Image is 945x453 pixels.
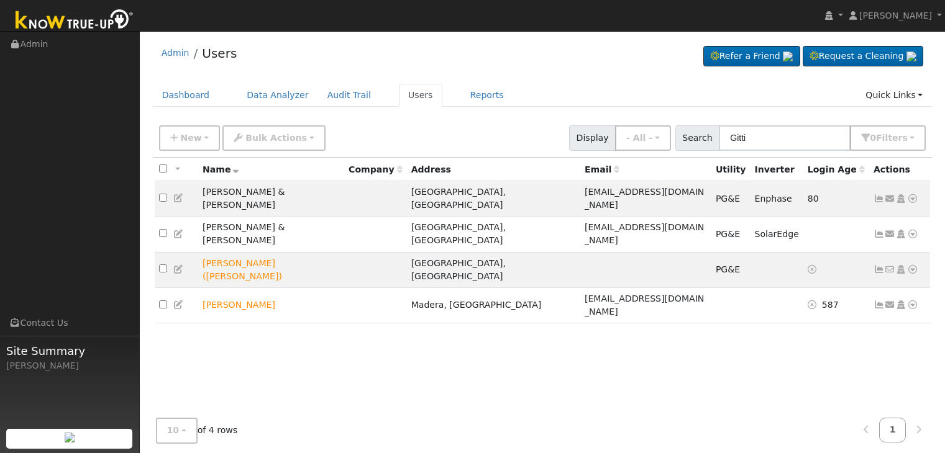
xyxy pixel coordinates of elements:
a: Users [202,46,237,61]
img: retrieve [783,52,793,61]
button: - All - [615,125,671,151]
span: Filter [876,133,908,143]
button: 0Filters [850,125,926,151]
i: No email address [885,265,896,274]
span: 06/22/2025 2:31:10 PM [808,194,819,204]
span: Display [569,125,616,151]
a: Login As [895,194,906,204]
img: Know True-Up [9,7,140,35]
a: Show Graph [874,229,885,239]
a: Edit User [173,193,185,203]
span: Bulk Actions [245,133,307,143]
a: Dashboard [153,84,219,107]
span: New [180,133,201,143]
div: Inverter [754,163,798,176]
a: Data Analyzer [237,84,318,107]
a: Refer a Friend [703,46,800,67]
img: retrieve [906,52,916,61]
div: Actions [874,163,926,176]
span: of 4 rows [156,418,238,444]
a: victoriascarehome@gmail.com [885,228,896,241]
a: Users [399,84,442,107]
div: Utility [716,163,746,176]
a: 1 [879,418,906,442]
button: 10 [156,418,198,444]
a: Login As [895,229,906,239]
span: PG&E [716,194,740,204]
a: Audit Trail [318,84,380,107]
span: Email [585,164,619,174]
span: PG&E [716,264,740,274]
a: Other actions [907,263,918,276]
a: Show Graph [874,264,885,274]
td: Madera, [GEOGRAPHIC_DATA] [407,287,580,323]
div: Address [411,163,576,176]
span: Name [203,164,239,174]
span: PG&E [716,229,740,239]
td: [PERSON_NAME] & [PERSON_NAME] [198,181,344,217]
a: Edit User [173,229,185,239]
a: Reports [461,84,513,107]
a: Other actions [907,228,918,241]
a: No login access [808,300,822,310]
a: No login access [808,264,819,274]
span: 10 [167,426,180,436]
span: [EMAIL_ADDRESS][DOMAIN_NAME] [585,222,704,245]
input: Search [719,125,851,151]
td: Lead [198,252,344,287]
a: Login As [895,300,906,310]
td: [GEOGRAPHIC_DATA], [GEOGRAPHIC_DATA] [407,181,580,217]
a: Show Graph [874,194,885,204]
button: Bulk Actions [222,125,325,151]
td: [GEOGRAPHIC_DATA], [GEOGRAPHIC_DATA] [407,252,580,287]
a: Other actions [907,298,918,312]
a: Edit User [173,264,185,274]
a: Edit User [173,300,185,310]
img: retrieve [65,433,75,442]
span: [PERSON_NAME] [859,11,932,20]
span: Enphase [754,194,792,204]
span: s [902,133,907,143]
span: SolarEdge [754,229,798,239]
span: 02/01/2024 5:12:15 PM [822,300,839,310]
span: Site Summary [6,343,133,359]
a: Login As [895,264,906,274]
a: joegitti@aol.com [885,192,896,205]
a: Other actions [907,192,918,205]
td: [GEOGRAPHIC_DATA], [GEOGRAPHIC_DATA] [407,217,580,252]
a: Quick Links [856,84,932,107]
a: Admin [162,48,189,58]
a: Not connected [874,300,885,310]
span: [EMAIL_ADDRESS][DOMAIN_NAME] [585,187,704,210]
td: Lead [198,287,344,323]
span: Search [675,125,719,151]
span: [EMAIL_ADDRESS][DOMAIN_NAME] [585,294,704,316]
div: [PERSON_NAME] [6,359,133,372]
td: [PERSON_NAME] & [PERSON_NAME] [198,217,344,252]
span: Days since last login [808,164,865,174]
button: New [159,125,221,151]
span: Company name [349,164,402,174]
a: Request a Cleaning [803,46,923,67]
a: gittingshome@gmail.com [885,298,896,312]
